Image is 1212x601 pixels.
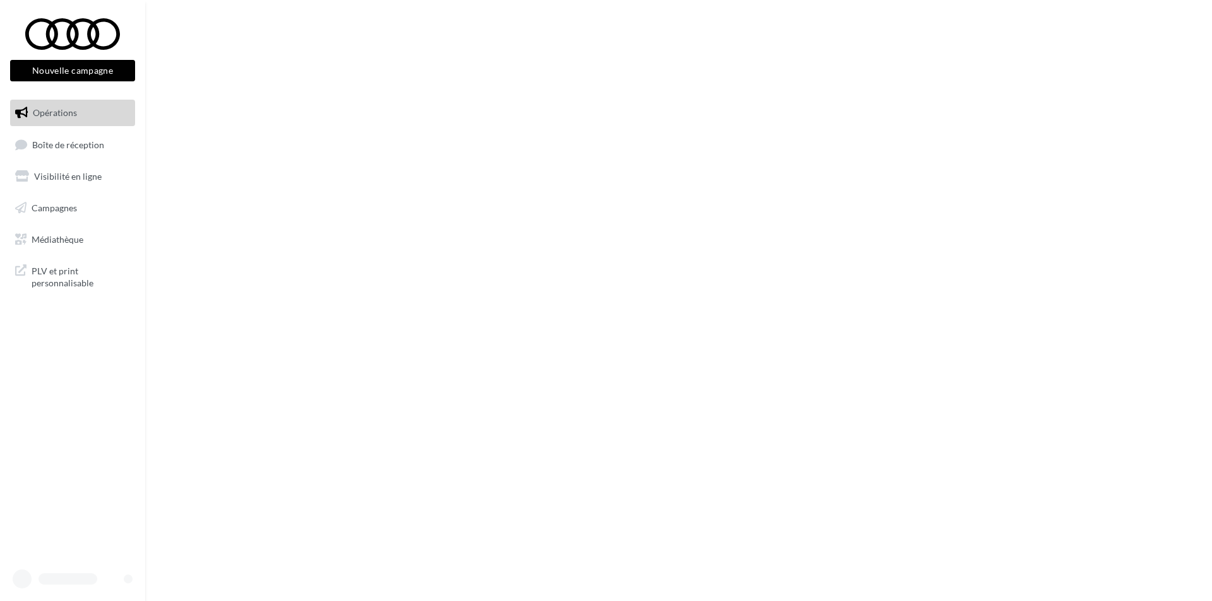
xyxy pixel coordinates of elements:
a: Médiathèque [8,226,138,253]
a: Opérations [8,100,138,126]
span: PLV et print personnalisable [32,262,130,289]
span: Médiathèque [32,233,83,244]
a: Campagnes [8,195,138,221]
a: PLV et print personnalisable [8,257,138,295]
button: Nouvelle campagne [10,60,135,81]
span: Visibilité en ligne [34,171,102,182]
a: Visibilité en ligne [8,163,138,190]
a: Boîte de réception [8,131,138,158]
span: Boîte de réception [32,139,104,149]
span: Opérations [33,107,77,118]
span: Campagnes [32,202,77,213]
